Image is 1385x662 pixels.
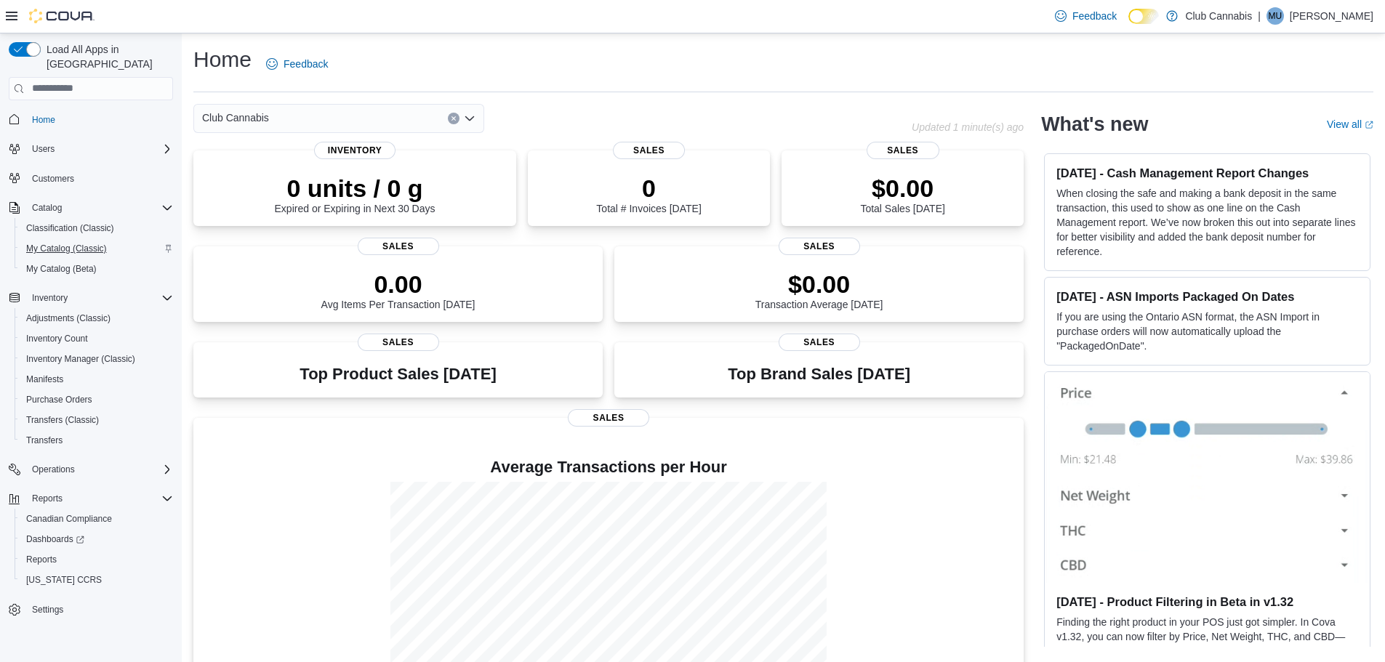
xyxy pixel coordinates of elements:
a: Dashboards [20,530,90,548]
span: Dashboards [20,530,173,548]
nav: Complex example [9,103,173,658]
span: Purchase Orders [26,394,92,405]
h3: [DATE] - Cash Management Report Changes [1056,166,1358,180]
p: Updated 1 minute(s) ago [912,121,1024,133]
span: Users [32,143,55,155]
span: Reports [20,551,173,568]
button: Reports [26,490,68,507]
h3: Top Product Sales [DATE] [300,366,496,383]
span: Inventory [26,289,173,307]
button: Transfers (Classic) [15,410,179,430]
button: Classification (Classic) [15,218,179,238]
span: Inventory Count [26,333,88,344]
span: My Catalog (Classic) [20,240,173,257]
button: Users [26,140,60,158]
div: Transaction Average [DATE] [755,270,883,310]
img: Cova [29,9,95,23]
button: Inventory [3,288,179,308]
p: 0 units / 0 g [275,174,435,203]
button: Inventory Count [15,328,179,349]
span: Sales [358,334,439,351]
a: Adjustments (Classic) [20,310,116,327]
button: Home [3,109,179,130]
span: Transfers [20,432,173,449]
div: Expired or Expiring in Next 30 Days [275,174,435,214]
span: Dark Mode [1128,24,1129,25]
a: View allExternal link [1327,118,1373,130]
button: Reports [15,549,179,570]
span: Classification (Classic) [20,219,173,237]
span: Operations [26,461,173,478]
span: Canadian Compliance [20,510,173,528]
span: Catalog [32,202,62,214]
span: Canadian Compliance [26,513,112,525]
span: Reports [26,490,173,507]
p: $0.00 [860,174,944,203]
span: Customers [32,173,74,185]
span: My Catalog (Beta) [20,260,173,278]
span: Club Cannabis [202,109,269,126]
span: My Catalog (Beta) [26,263,97,275]
h4: Average Transactions per Hour [205,459,1012,476]
span: Reports [26,554,57,565]
button: Transfers [15,430,179,451]
span: Reports [32,493,63,504]
a: Classification (Classic) [20,219,120,237]
div: Avg Items Per Transaction [DATE] [321,270,475,310]
a: My Catalog (Beta) [20,260,103,278]
button: Open list of options [464,113,475,124]
span: Inventory Count [20,330,173,347]
span: Feedback [284,57,328,71]
span: Users [26,140,173,158]
a: Canadian Compliance [20,510,118,528]
span: Inventory [32,292,68,304]
span: Catalog [26,199,173,217]
span: Inventory Manager (Classic) [26,353,135,365]
a: Transfers (Classic) [20,411,105,429]
a: Feedback [1049,1,1123,31]
div: Total Sales [DATE] [860,174,944,214]
span: Sales [867,142,939,159]
h3: Top Brand Sales [DATE] [728,366,910,383]
button: Manifests [15,369,179,389]
button: Operations [3,459,179,480]
p: When closing the safe and making a bank deposit in the same transaction, this used to show as one... [1056,186,1358,259]
a: Reports [20,551,63,568]
a: Customers [26,170,80,187]
span: Manifests [20,371,173,388]
span: Washington CCRS [20,571,173,589]
div: Total # Invoices [DATE] [596,174,701,214]
button: Catalog [26,199,68,217]
a: Home [26,111,61,129]
span: Settings [32,604,63,615]
h2: What's new [1041,113,1148,136]
p: [PERSON_NAME] [1290,7,1373,25]
h3: [DATE] - ASN Imports Packaged On Dates [1056,289,1358,304]
span: Home [32,114,55,126]
svg: External link [1365,121,1373,129]
input: Dark Mode [1128,9,1159,24]
span: Adjustments (Classic) [26,312,111,324]
span: Customers [26,169,173,187]
span: Load All Apps in [GEOGRAPHIC_DATA] [41,42,173,71]
a: Manifests [20,371,69,388]
span: Purchase Orders [20,391,173,408]
span: Transfers (Classic) [20,411,173,429]
span: Adjustments (Classic) [20,310,173,327]
span: My Catalog (Classic) [26,243,107,254]
button: Catalog [3,198,179,218]
button: My Catalog (Beta) [15,259,179,279]
p: | [1258,7,1261,25]
span: Operations [32,464,75,475]
a: Transfers [20,432,68,449]
p: If you are using the Ontario ASN format, the ASN Import in purchase orders will now automatically... [1056,310,1358,353]
a: Inventory Manager (Classic) [20,350,141,368]
button: Operations [26,461,81,478]
button: Users [3,139,179,159]
span: Classification (Classic) [26,222,114,234]
span: Inventory Manager (Classic) [20,350,173,368]
span: Sales [358,238,439,255]
p: $0.00 [755,270,883,299]
h3: [DATE] - Product Filtering in Beta in v1.32 [1056,594,1358,609]
a: Purchase Orders [20,391,98,408]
